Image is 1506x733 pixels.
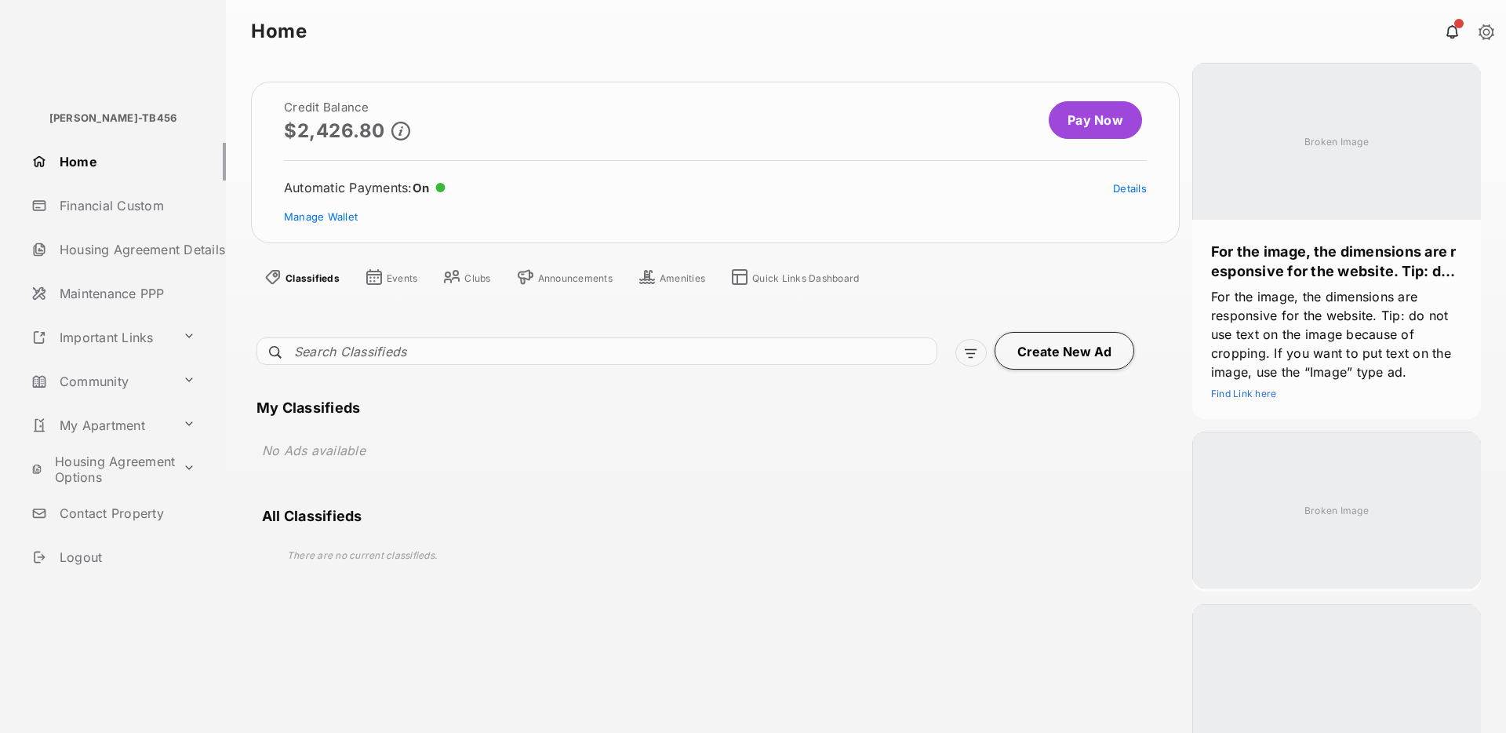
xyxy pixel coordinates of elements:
img: 685bfb91a5a138.32273325648.jpg [1192,63,1481,220]
a: Community [25,363,176,400]
label: Search Classifieds [294,344,406,359]
p: $2,426.80 [284,120,385,141]
div: Amenities [660,272,705,285]
h2: Credit Balance [284,101,410,114]
div: Events [387,272,418,285]
a: Quick Links Dashboard [730,268,859,290]
button: Create New Ad [995,332,1134,370]
a: Housing Agreement Options [25,450,176,488]
div: Clubs [464,272,490,285]
a: My Apartment [25,407,176,444]
a: Maintenance PPP [25,275,226,312]
p: No Ads available [262,441,366,460]
a: Clubs [442,268,490,290]
a: Contact Property [25,494,226,532]
strong: Home [251,22,307,41]
a: Classifieds [264,268,340,290]
div: There are no current classifieds. [262,537,1169,574]
a: Home [25,143,226,181]
a: Logout [25,538,226,576]
div: Automatic Payments : [284,180,446,195]
a: Events [365,268,418,290]
a: Financial Custom [25,187,226,224]
div: My Classifieds [256,399,1160,416]
div: For the image, the dimensions are responsive for the website. Tip: do not use text on the image b... [1211,287,1462,381]
img: 685bfc39553189.20935553197.png [1192,432,1481,589]
div: Quick Links Dashboard [752,272,859,285]
a: Manage Wallet [284,210,358,223]
p: [PERSON_NAME]-TB456 [49,111,177,126]
a: Find Link here [1211,388,1276,399]
div: Announcements [538,272,613,285]
a: Announcements [516,268,613,290]
div: For the image, the dimensions are responsive for the website. Tip: do not use text on the image beca [1211,242,1462,281]
div: Classifieds [286,272,340,285]
span: On [413,181,430,195]
div: All Classifieds [262,508,1169,524]
a: Details [1113,182,1147,195]
a: Amenities [638,268,705,290]
a: Important Links [25,319,176,356]
a: Housing Agreement Details [25,231,226,268]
